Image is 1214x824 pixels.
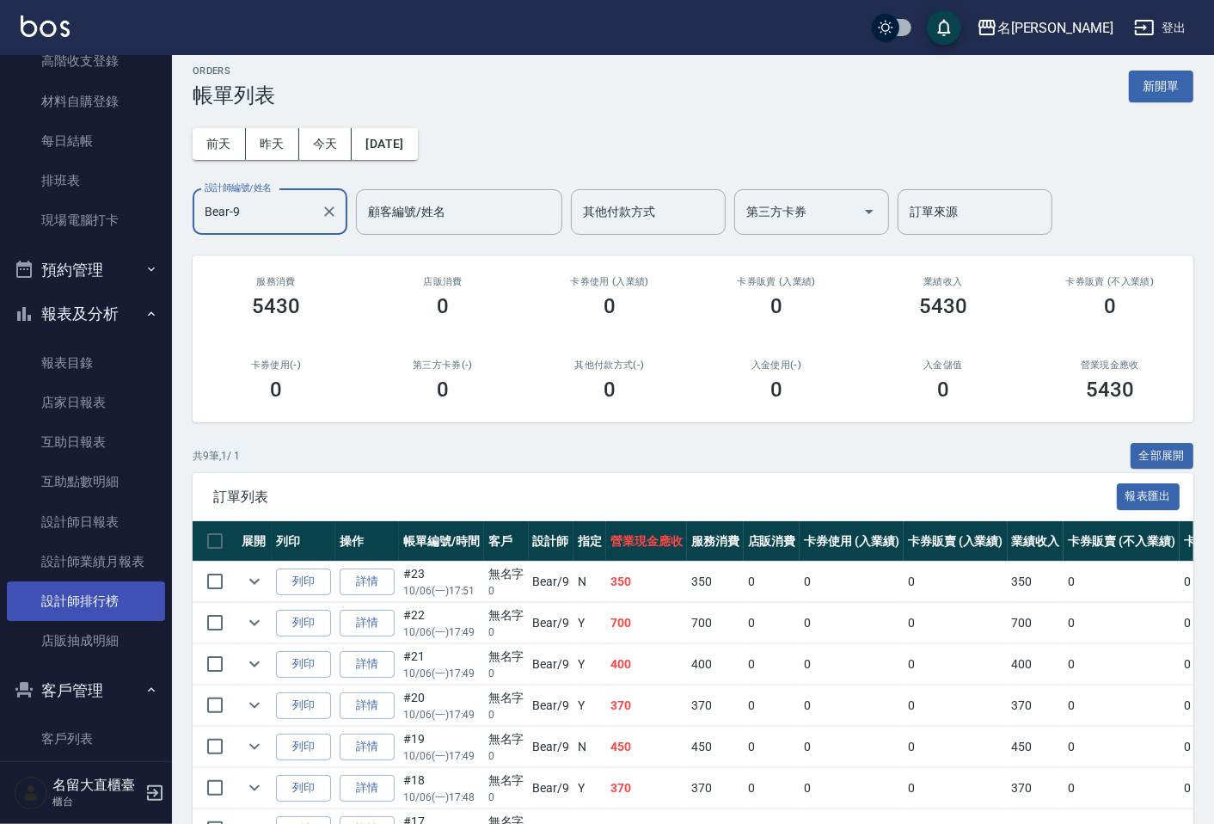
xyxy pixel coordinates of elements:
[488,730,524,748] div: 無名字
[1129,77,1193,94] a: 新開單
[237,521,272,562] th: 展開
[573,562,606,602] td: N
[904,603,1008,643] td: 0
[52,777,140,794] h5: 名留大直櫃臺
[744,521,800,562] th: 店販消費
[904,521,1008,562] th: 卡券販賣 (入業績)
[714,276,839,287] h2: 卡券販賣 (入業績)
[399,644,484,685] td: #21
[1086,378,1134,402] h3: 5430
[205,181,272,194] label: 設計師編號/姓名
[744,603,800,643] td: 0
[7,161,165,200] a: 排班表
[7,422,165,462] a: 互助日報表
[1064,521,1179,562] th: 卡券販賣 (不入業績)
[1064,603,1179,643] td: 0
[340,775,395,802] a: 詳情
[604,294,616,318] h3: 0
[399,727,484,767] td: #19
[7,248,165,292] button: 預約管理
[529,644,574,685] td: Bear /9
[403,666,480,681] p: 10/06 (一) 17:49
[606,644,687,685] td: 400
[744,768,800,809] td: 0
[606,768,687,809] td: 370
[687,603,744,643] td: 700
[7,343,165,383] a: 報表目錄
[270,378,282,402] h3: 0
[242,610,267,636] button: expand row
[937,378,949,402] h3: 0
[770,378,782,402] h3: 0
[573,686,606,726] td: Y
[193,65,275,77] h2: ORDERS
[399,686,484,726] td: #20
[335,521,399,562] th: 操作
[529,727,574,767] td: Bear /9
[573,603,606,643] td: Y
[7,542,165,581] a: 設計師業績月報表
[437,294,449,318] h3: 0
[714,360,839,371] h2: 入金使用(-)
[606,727,687,767] td: 450
[800,727,904,767] td: 0
[1117,483,1180,510] button: 報表匯出
[529,768,574,809] td: Bear /9
[317,200,341,224] button: Clear
[687,521,744,562] th: 服務消費
[403,707,480,723] p: 10/06 (一) 17:49
[213,489,1117,506] span: 訂單列表
[800,603,904,643] td: 0
[242,569,267,594] button: expand row
[276,734,331,760] button: 列印
[399,768,484,809] td: #18
[7,759,165,798] a: 卡券管理
[193,448,240,464] p: 共 9 筆, 1 / 1
[855,198,883,225] button: Open
[904,562,1008,602] td: 0
[800,644,904,685] td: 0
[399,521,484,562] th: 帳單編號/時間
[606,521,687,562] th: 營業現金應收
[1117,488,1180,504] a: 報表匯出
[7,581,165,621] a: 設計師排行榜
[242,651,267,677] button: expand row
[687,727,744,767] td: 450
[488,772,524,790] div: 無名字
[880,360,1006,371] h2: 入金儲值
[403,790,480,805] p: 10/06 (一) 17:48
[488,583,524,599] p: 0
[352,128,417,160] button: [DATE]
[1064,686,1179,726] td: 0
[573,521,606,562] th: 指定
[919,294,967,318] h3: 5430
[1064,644,1179,685] td: 0
[1008,521,1064,562] th: 業績收入
[488,565,524,583] div: 無名字
[340,569,395,595] a: 詳情
[604,378,616,402] h3: 0
[744,686,800,726] td: 0
[242,692,267,718] button: expand row
[21,15,70,37] img: Logo
[904,686,1008,726] td: 0
[927,10,961,45] button: save
[403,583,480,599] p: 10/06 (一) 17:51
[52,794,140,809] p: 櫃台
[213,360,339,371] h2: 卡券使用(-)
[193,128,246,160] button: 前天
[276,775,331,802] button: 列印
[1008,562,1064,602] td: 350
[573,644,606,685] td: Y
[904,727,1008,767] td: 0
[14,776,48,810] img: Person
[276,651,331,678] button: 列印
[770,294,782,318] h3: 0
[529,521,574,562] th: 設計師
[242,734,267,759] button: expand row
[1131,443,1194,470] button: 全部展開
[7,82,165,121] a: 材料自購登錄
[800,562,904,602] td: 0
[687,686,744,726] td: 370
[547,276,672,287] h2: 卡券使用 (入業績)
